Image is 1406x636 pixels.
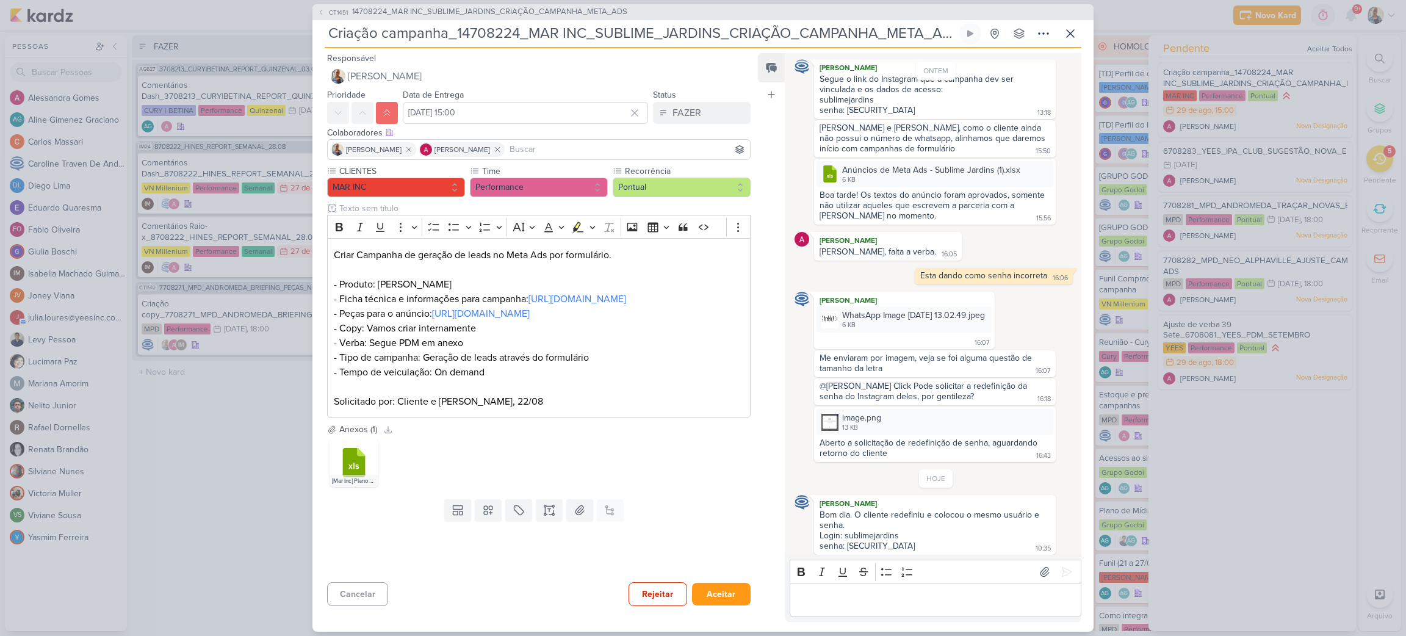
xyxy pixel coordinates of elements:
div: 16:06 [1053,273,1068,283]
div: senha: [SECURITY_DATA] [820,541,915,551]
div: Aberto a solicitação de redefinição de senha, aguardando retorno do cliente [820,438,1040,458]
img: Caroline Traven De Andrade [795,495,809,510]
img: Alessandra Gomes [795,232,809,247]
div: Editor toolbar [790,560,1081,584]
div: [PERSON_NAME] [817,62,1053,74]
div: 15:50 [1036,146,1051,156]
div: Login: sublimejardins [820,530,1050,541]
img: Alessandra Gomes [420,143,432,156]
label: Recorrência [624,165,751,178]
div: Boa tarde! Os textos do anúncio foram aprovados, somente não utilizar aqueles que escrevem a parc... [820,190,1047,221]
div: Segue o link do Instagram que a campanha dev ser vinculada e os dados de acesso: [820,74,1050,95]
div: 16:05 [942,250,957,259]
div: [PERSON_NAME] [817,497,1053,510]
div: WhatsApp Image 2025-08-28 at 13.02.49.jpeg [817,306,992,333]
img: Iara Santos [331,69,345,84]
div: Me enviaram por imagem, veja se foi alguma questão de tamanho da letra [820,353,1034,374]
div: Anexos (1) [339,423,377,436]
div: 6 KB [842,175,1020,185]
button: [PERSON_NAME] [327,65,751,87]
p: Criar Campanha de geração de leads no Meta Ads por formulário. - Produto: [PERSON_NAME] - Ficha t... [334,248,744,380]
div: [PERSON_NAME] [817,294,992,306]
img: Caroline Traven De Andrade [795,59,809,74]
input: Buscar [507,142,748,157]
div: sublimejardins [820,95,1050,105]
p: Solicitado por: Cliente e [PERSON_NAME], 22/08 [334,394,744,409]
div: Anúncios de Meta Ads - Sublime Jardins (1).xlsx [817,161,1053,187]
div: 6 KB [842,320,985,330]
button: Rejeitar [629,582,687,606]
img: LZfObtmudFu72QqI6hBdzaOqDCt1ADdpY6owKR28.png [821,414,838,431]
div: 16:18 [1037,394,1051,404]
div: @[PERSON_NAME] Click Pode solicitar a redefinição da senha do Instagram deles, por gentileza? [820,381,1029,402]
div: WhatsApp Image [DATE] 13.02.49.jpeg [842,309,985,322]
label: Responsável [327,53,376,63]
div: Ligar relógio [965,29,975,38]
div: [PERSON_NAME] [817,234,959,247]
label: Status [653,90,676,100]
button: FAZER [653,102,751,124]
img: Caroline Traven De Andrade [795,292,809,306]
span: [PERSON_NAME] [348,69,422,84]
div: Bom dia. O cliente redefiniu e colocou o mesmo usuário e senha. [820,510,1050,530]
div: Esta dando como senha incorreta [920,270,1047,281]
div: 13 KB [842,423,881,433]
div: Colaboradores [327,126,751,139]
input: Kard Sem Título [325,23,957,45]
div: senha: [SECURITY_DATA] [820,105,915,115]
div: FAZER [672,106,701,120]
div: Editor editing area: main [327,238,751,418]
div: [PERSON_NAME] e [PERSON_NAME], como o cliente ainda não possui o número de whatsapp, alinhamos qu... [820,123,1048,154]
img: RX0DN5vvQWcfMaQfeeNKjv5ZDKfWCFNhHwygtJH6.jpg [821,311,838,328]
button: Performance [470,178,608,197]
label: CLIENTES [338,165,465,178]
div: 16:43 [1036,451,1051,461]
div: image.png [842,411,881,424]
button: Aceitar [692,583,751,605]
a: [URL][DOMAIN_NAME] [432,308,530,320]
div: 16:07 [975,338,990,348]
label: Time [481,165,608,178]
div: 13:18 [1037,108,1051,118]
button: MAR INC [327,178,465,197]
input: Texto sem título [337,202,751,215]
div: Anúncios de Meta Ads - Sublime Jardins (1).xlsx [842,164,1020,176]
button: Cancelar [327,582,388,606]
div: 16:07 [1036,366,1051,376]
div: 10:35 [1036,544,1051,554]
label: Data de Entrega [403,90,464,100]
label: Prioridade [327,90,366,100]
div: Editor editing area: main [790,584,1081,617]
div: 15:56 [1036,214,1051,223]
div: [Mar Inc] Plano de Mídia_Setembro_2025 (1).xlsx [330,475,378,487]
span: [PERSON_NAME] [346,144,402,155]
img: Iara Santos [331,143,344,156]
input: Select a date [403,102,648,124]
span: [PERSON_NAME] [434,144,490,155]
a: [URL][DOMAIN_NAME] [528,293,626,305]
button: Pontual [613,178,751,197]
div: image.png [817,409,1053,435]
div: Editor toolbar [327,215,751,239]
div: [PERSON_NAME], falta a verba. [820,247,936,257]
